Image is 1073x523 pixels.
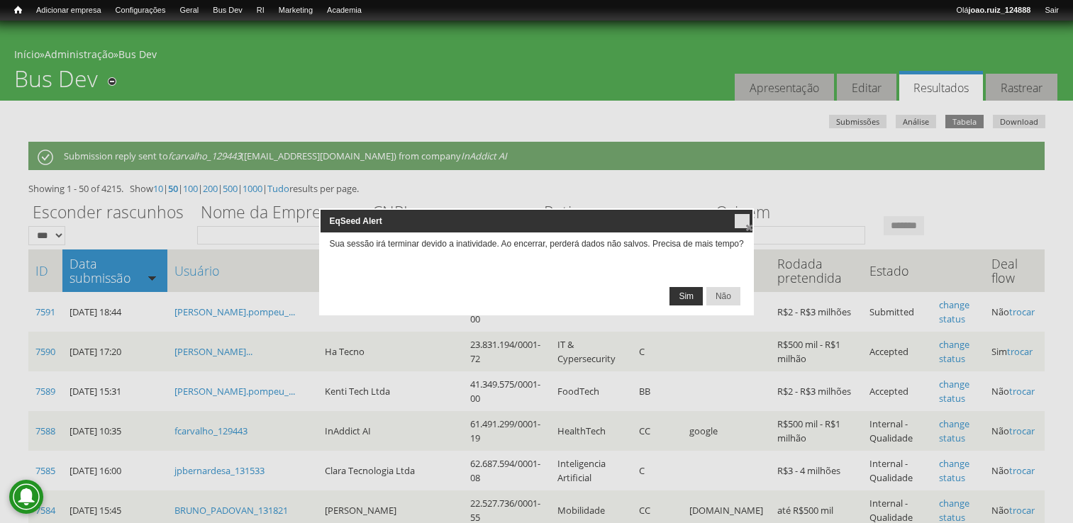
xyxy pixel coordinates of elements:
[1038,4,1066,18] a: Sair
[669,287,703,305] button: Sim
[321,232,752,276] div: Sua sessão irá terminar devido a inatividade. Ao encerrar, perderá dados não salvos. Precisa de m...
[206,4,250,18] a: Bus Dev
[109,4,173,18] a: Configurações
[250,4,272,18] a: RI
[706,287,740,305] button: Não
[14,5,22,15] span: Início
[949,4,1038,18] a: Olájoao.ruiz_124888
[735,214,750,228] button: close
[272,4,320,18] a: Marketing
[320,4,369,18] a: Academia
[969,6,1031,14] strong: joao.ruiz_124888
[737,216,747,233] span: close
[172,4,206,18] a: Geral
[670,288,702,305] span: Sim
[329,214,702,228] span: EqSeed Alert
[7,4,29,17] a: Início
[707,288,740,305] span: Não
[29,4,109,18] a: Adicionar empresa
